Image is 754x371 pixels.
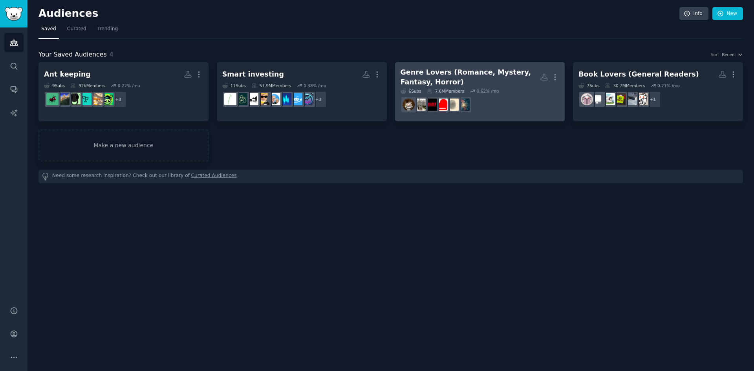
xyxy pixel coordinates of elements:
img: books [581,93,593,105]
div: 7.6M Members [427,88,464,94]
div: 0.22 % /mo [118,83,140,88]
img: AntkeepingUK [79,93,92,105]
img: investingforbeginners [290,93,302,105]
img: Ant_keeping [68,93,81,105]
a: Info [679,7,708,20]
div: 9 Sub s [44,83,65,88]
span: Recent [722,52,736,57]
img: suggestmeabook [592,93,604,105]
a: Book Lovers (General Readers)7Subs30.7MMembers0.21% /mo+1BetaReaderspenpalsselfpublishredditseria... [573,62,743,121]
div: Need some research inspiration? Check out our library of [38,170,743,183]
img: AntsAdvice [101,93,113,105]
div: 92k Members [70,83,105,88]
img: antkeeping [46,93,59,105]
div: + 3 [110,91,126,108]
div: Genre Lovers (Romance, Mystery, Fantasy, Horror) [401,68,540,87]
img: investing_discussion [224,93,236,105]
div: Book Lovers (General Readers) [578,69,699,79]
span: 4 [110,51,113,58]
h2: Audiences [38,7,679,20]
div: 6 Sub s [401,88,421,94]
img: horror [425,99,437,111]
a: Curated [64,23,89,39]
span: Saved [41,26,56,33]
img: wallstreetbets [257,93,269,105]
div: 0.38 % /mo [304,83,326,88]
div: + 3 [310,91,327,108]
div: 57.9M Members [251,83,291,88]
img: BetaReaders [636,93,648,105]
img: PersonalWealthPH [235,93,247,105]
img: selfpublish [614,93,626,105]
a: New [712,7,743,20]
a: Saved [38,23,59,39]
img: redditserials [603,93,615,105]
a: Curated Audiences [191,172,237,181]
img: StocksAndTrading [301,93,313,105]
img: TrueCrimeMystery [447,99,459,111]
a: Smart investing11Subs57.9MMembers0.38% /mo+3StocksAndTradinginvestingforbeginnersStockMarketValue... [217,62,387,121]
img: ant_trade [90,93,102,105]
a: Ant keeping9Subs92kMembers0.22% /mo+3AntsAdviceant_tradeAntkeepingUKAnt_keepingAntsCanadaantkeeping [38,62,209,121]
img: GummySearch logo [5,7,23,21]
div: + 1 [644,91,661,108]
img: AntsCanada [57,93,70,105]
a: Trending [95,23,121,39]
span: Your Saved Audiences [38,50,107,60]
div: 0.62 % /mo [477,88,499,94]
img: ValueInvesting [268,93,280,105]
div: 0.21 % /mo [657,83,680,88]
img: Fantasy [403,99,415,111]
div: 11 Sub s [222,83,246,88]
img: HistoricalRomance [414,99,426,111]
img: WhiteRhinoM [246,93,258,105]
img: romancenovels [436,99,448,111]
div: 7 Sub s [578,83,599,88]
a: Make a new audience [38,130,209,161]
a: Genre Lovers (Romance, Mystery, Fantasy, Horror)6Subs7.6MMembers0.62% /mofantasyromanceTrueCrimeM... [395,62,565,121]
img: penpals [625,93,637,105]
img: fantasyromance [458,99,470,111]
button: Recent [722,52,743,57]
img: StockMarket [279,93,291,105]
span: Curated [67,26,86,33]
div: Sort [711,52,719,57]
div: Ant keeping [44,69,91,79]
div: 30.7M Members [605,83,645,88]
div: Smart investing [222,69,284,79]
span: Trending [97,26,118,33]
